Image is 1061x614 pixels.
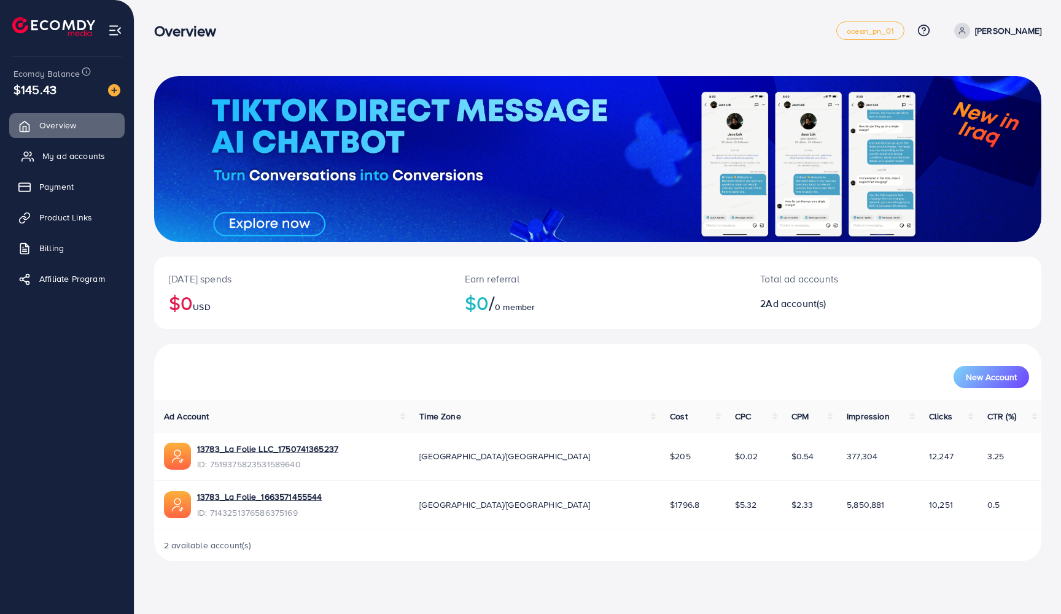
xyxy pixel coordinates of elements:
[791,499,814,511] span: $2.33
[197,491,322,503] a: 13783_La Folie_1663571455544
[419,499,590,511] span: [GEOGRAPHIC_DATA]/[GEOGRAPHIC_DATA]
[419,450,590,462] span: [GEOGRAPHIC_DATA]/[GEOGRAPHIC_DATA]
[154,22,226,40] h3: Overview
[929,410,952,422] span: Clicks
[9,144,125,168] a: My ad accounts
[169,271,435,286] p: [DATE] spends
[791,450,814,462] span: $0.54
[735,450,758,462] span: $0.02
[39,119,76,131] span: Overview
[847,410,890,422] span: Impression
[847,499,884,511] span: 5,850,881
[419,410,461,422] span: Time Zone
[489,289,495,317] span: /
[929,450,954,462] span: 12,247
[760,298,952,309] h2: 2
[987,499,1000,511] span: 0.5
[9,113,125,138] a: Overview
[9,266,125,291] a: Affiliate Program
[9,236,125,260] a: Billing
[954,366,1029,388] button: New Account
[9,205,125,230] a: Product Links
[670,450,691,462] span: $205
[836,21,904,40] a: ocean_pn_01
[791,410,809,422] span: CPM
[39,181,74,193] span: Payment
[465,291,731,314] h2: $0
[164,539,252,551] span: 2 available account(s)
[929,499,953,511] span: 10,251
[9,174,125,199] a: Payment
[42,150,105,162] span: My ad accounts
[987,450,1005,462] span: 3.25
[1009,559,1052,605] iframe: Chat
[169,291,435,314] h2: $0
[39,211,92,223] span: Product Links
[193,301,210,313] span: USD
[670,499,699,511] span: $1796.8
[465,271,731,286] p: Earn referral
[670,410,688,422] span: Cost
[735,499,757,511] span: $5.32
[495,301,535,313] span: 0 member
[164,443,191,470] img: ic-ads-acc.e4c84228.svg
[949,23,1041,39] a: [PERSON_NAME]
[847,450,877,462] span: 377,304
[197,458,338,470] span: ID: 7519375823531589640
[987,410,1016,422] span: CTR (%)
[966,373,1017,381] span: New Account
[766,297,826,310] span: Ad account(s)
[108,23,122,37] img: menu
[847,27,894,35] span: ocean_pn_01
[14,68,80,80] span: Ecomdy Balance
[39,273,105,285] span: Affiliate Program
[197,443,338,455] a: 13783_La Folie LLC_1750741365237
[164,491,191,518] img: ic-ads-acc.e4c84228.svg
[760,271,952,286] p: Total ad accounts
[14,80,56,98] span: $145.43
[735,410,751,422] span: CPC
[164,410,209,422] span: Ad Account
[975,23,1041,38] p: [PERSON_NAME]
[39,242,64,254] span: Billing
[12,17,95,36] img: logo
[108,84,120,96] img: image
[197,507,322,519] span: ID: 7143251376586375169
